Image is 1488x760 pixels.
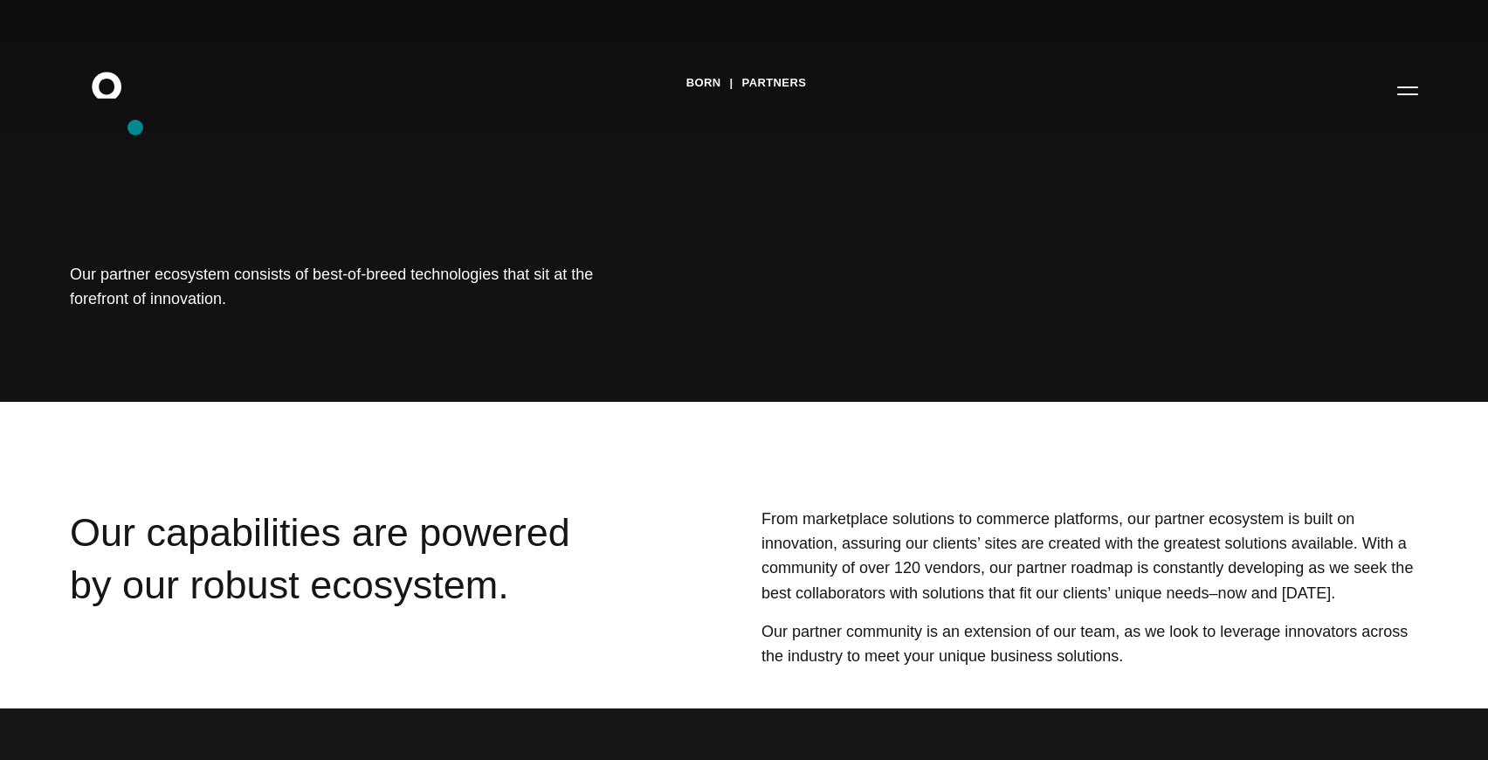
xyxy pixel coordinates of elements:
[70,507,611,674] div: Our capabilities are powered by our robust ecosystem.
[686,70,721,96] a: BORN
[70,262,594,311] h1: Our partner ecosystem consists of best-of-breed technologies that sit at the forefront of innovat...
[761,507,1418,605] p: From marketplace solutions to commerce platforms, our partner ecosystem is built on innovation, a...
[742,70,807,96] a: Partners
[1387,72,1429,108] button: Open
[761,619,1418,668] p: Our partner community is an extension of our team, as we look to leverage innovators across the i...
